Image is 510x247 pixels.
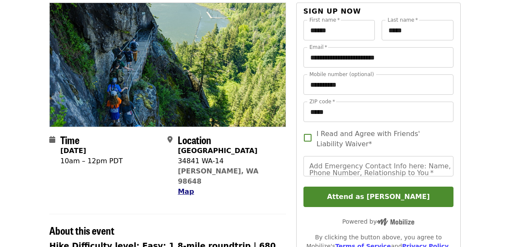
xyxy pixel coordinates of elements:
[178,156,279,166] div: 34841 WA-14
[303,156,453,176] input: Add Emergency Contact Info here: Name, Phone Number, Relationship to You
[303,187,453,207] button: Attend as [PERSON_NAME]
[50,3,286,126] img: Hike Beacon Rock with Washington State Parks organized by Friends Of The Columbia Gorge
[303,47,453,68] input: Email
[49,223,114,238] span: About this event
[309,45,327,50] label: Email
[178,132,211,147] span: Location
[309,17,340,23] label: First name
[342,218,414,225] span: Powered by
[60,132,79,147] span: Time
[303,74,453,95] input: Mobile number (optional)
[303,102,453,122] input: ZIP code
[309,72,374,77] label: Mobile number (optional)
[178,187,194,196] span: Map
[49,136,55,144] i: calendar icon
[388,17,418,23] label: Last name
[382,20,453,40] input: Last name
[317,129,447,149] span: I Read and Agree with Friends' Liability Waiver*
[178,147,257,155] strong: [GEOGRAPHIC_DATA]
[60,147,86,155] strong: [DATE]
[60,156,123,166] div: 10am – 12pm PDT
[303,20,375,40] input: First name
[167,136,173,144] i: map-marker-alt icon
[377,218,414,226] img: Powered by Mobilize
[303,7,361,15] span: Sign up now
[178,167,258,185] a: [PERSON_NAME], WA 98648
[309,99,335,104] label: ZIP code
[178,187,194,197] button: Map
